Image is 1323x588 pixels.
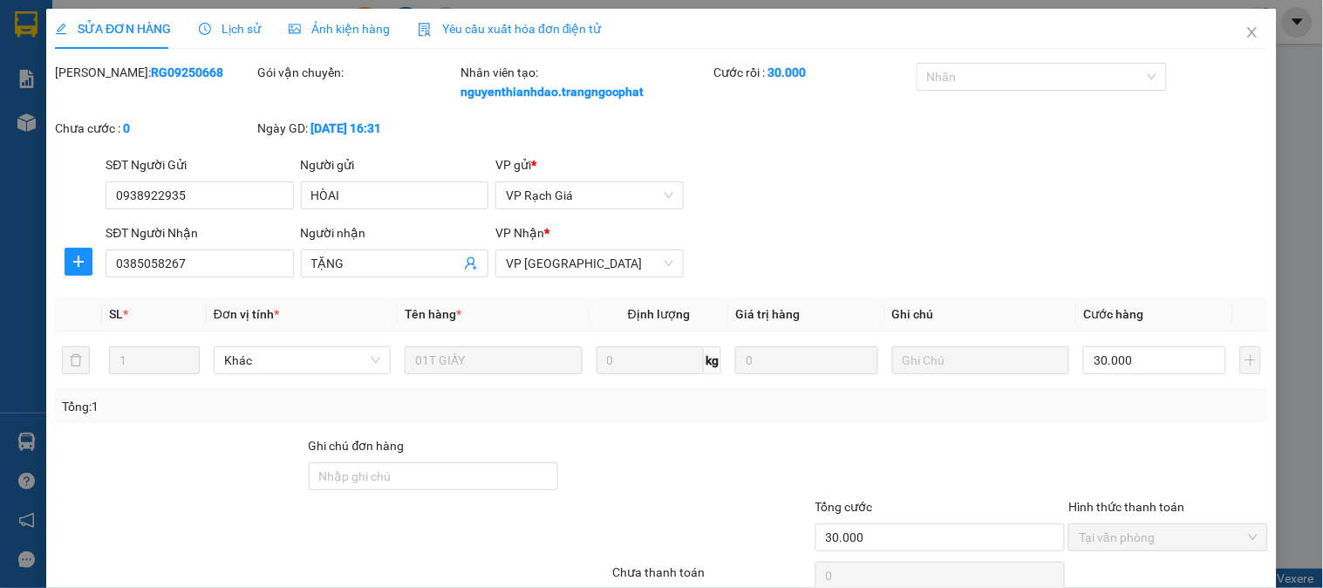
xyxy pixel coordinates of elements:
[55,119,254,138] div: Chưa cước :
[405,346,582,374] input: VD: Bàn, Ghế
[109,307,123,321] span: SL
[289,22,390,36] span: Ảnh kiện hàng
[714,63,913,82] div: Cước rồi :
[289,23,301,35] span: picture
[495,155,683,174] div: VP gửi
[258,119,457,138] div: Ngày GD:
[506,250,672,277] span: VP Hà Tiên
[62,397,512,416] div: Tổng: 1
[704,346,721,374] span: kg
[815,500,873,514] span: Tổng cước
[65,248,92,276] button: plus
[199,22,261,36] span: Lịch sử
[1079,524,1257,550] span: Tại văn phòng
[460,85,644,99] b: nguyenthianhdao.trangngocphat
[464,256,478,270] span: user-add
[301,223,488,243] div: Người nhận
[214,307,279,321] span: Đơn vị tính
[1228,9,1277,58] button: Close
[885,297,1076,332] th: Ghi chú
[62,346,90,374] button: delete
[106,155,293,174] div: SĐT Người Gửi
[628,307,690,321] span: Định lượng
[1068,500,1184,514] label: Hình thức thanh toán
[1083,307,1143,321] span: Cước hàng
[55,63,254,82] div: [PERSON_NAME]:
[418,23,432,37] img: icon
[301,155,488,174] div: Người gửi
[106,223,293,243] div: SĐT Người Nhận
[768,65,807,79] b: 30.000
[123,121,130,135] b: 0
[735,346,878,374] input: 0
[65,255,92,269] span: plus
[309,439,405,453] label: Ghi chú đơn hàng
[55,22,171,36] span: SỬA ĐƠN HÀNG
[735,307,800,321] span: Giá trị hàng
[1245,25,1259,39] span: close
[418,22,602,36] span: Yêu cầu xuất hóa đơn điện tử
[311,121,382,135] b: [DATE] 16:31
[224,347,380,373] span: Khác
[1240,346,1261,374] button: plus
[506,182,672,209] span: VP Rạch Giá
[892,346,1069,374] input: Ghi Chú
[495,226,544,240] span: VP Nhận
[151,65,223,79] b: RG09250668
[309,462,559,490] input: Ghi chú đơn hàng
[405,307,461,321] span: Tên hàng
[258,63,457,82] div: Gói vận chuyển:
[55,23,67,35] span: edit
[199,23,211,35] span: clock-circle
[460,63,711,101] div: Nhân viên tạo:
